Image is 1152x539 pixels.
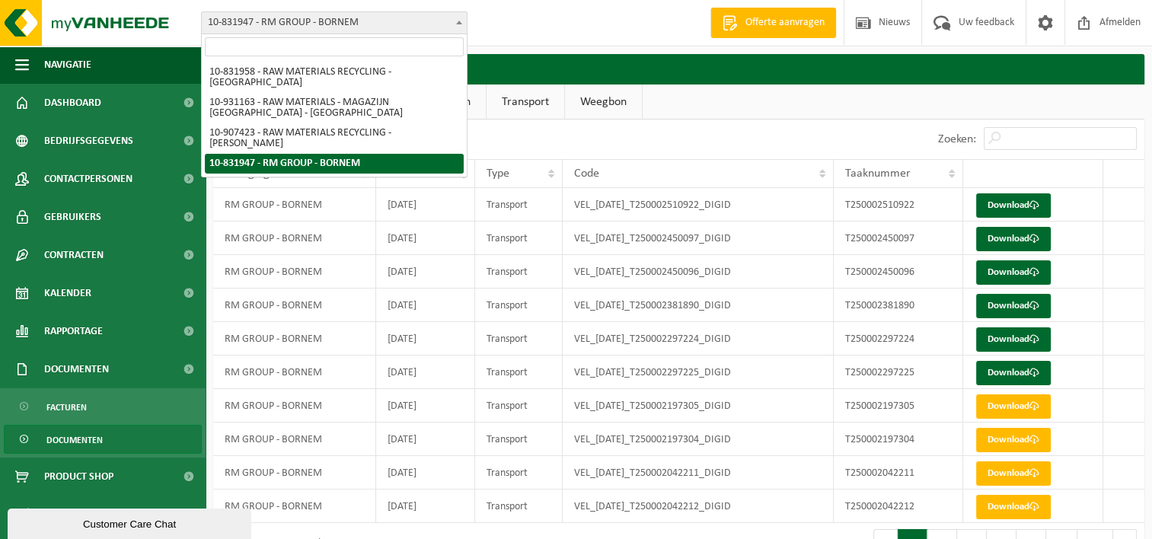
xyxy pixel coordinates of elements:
span: Contactpersonen [44,160,132,198]
td: VEL_[DATE]_T250002197304_DIGID [563,423,833,456]
td: RM GROUP - BORNEM [213,188,376,222]
td: VEL_[DATE]_T250002197305_DIGID [563,389,833,423]
td: T250002042212 [834,490,963,523]
span: Bedrijfsgegevens [44,122,133,160]
td: [DATE] [376,322,475,356]
td: Transport [475,188,563,222]
td: [DATE] [376,389,475,423]
td: Transport [475,356,563,389]
td: [DATE] [376,188,475,222]
span: Kalender [44,274,91,312]
span: Code [574,167,599,180]
td: VEL_[DATE]_T250002042211_DIGID [563,456,833,490]
td: RM GROUP - BORNEM [213,423,376,456]
a: Download [976,260,1051,285]
td: T250002197305 [834,389,963,423]
td: T250002510922 [834,188,963,222]
li: 10-907423 - RAW MATERIALS RECYCLING - [PERSON_NAME] [205,123,464,154]
a: Download [976,294,1051,318]
td: RM GROUP - BORNEM [213,255,376,289]
td: RM GROUP - BORNEM [213,490,376,523]
span: Documenten [46,426,103,454]
label: Zoeken: [938,133,976,145]
a: Offerte aanvragen [710,8,836,38]
li: 10-831947 - RM GROUP - BORNEM [205,154,464,174]
span: 10-831947 - RM GROUP - BORNEM [201,11,468,34]
a: Download [976,327,1051,352]
td: Transport [475,222,563,255]
td: RM GROUP - BORNEM [213,322,376,356]
td: RM GROUP - BORNEM [213,289,376,322]
span: Taaknummer [845,167,911,180]
td: Transport [475,289,563,322]
td: Transport [475,490,563,523]
span: Offerte aanvragen [742,15,828,30]
td: VEL_[DATE]_T250002381890_DIGID [563,289,833,322]
a: Download [976,428,1051,452]
td: [DATE] [376,490,475,523]
td: VEL_[DATE]_T250002510922_DIGID [563,188,833,222]
span: 10-831947 - RM GROUP - BORNEM [202,12,467,33]
td: [DATE] [376,456,475,490]
a: Download [976,361,1051,385]
td: Transport [475,456,563,490]
td: RM GROUP - BORNEM [213,356,376,389]
li: 10-931163 - RAW MATERIALS - MAGAZIJN [GEOGRAPHIC_DATA] - [GEOGRAPHIC_DATA] [205,93,464,123]
h2: Documenten [213,54,1144,84]
td: VEL_[DATE]_T250002297224_DIGID [563,322,833,356]
td: Transport [475,389,563,423]
a: Weegbon [565,85,642,120]
a: Download [976,495,1051,519]
td: Transport [475,423,563,456]
td: T250002297225 [834,356,963,389]
td: [DATE] [376,222,475,255]
td: T250002450097 [834,222,963,255]
td: [DATE] [376,356,475,389]
td: T250002450096 [834,255,963,289]
td: T250002297224 [834,322,963,356]
a: Download [976,394,1051,419]
span: Documenten [44,350,109,388]
td: T250002042211 [834,456,963,490]
span: Type [487,167,509,180]
a: Download [976,227,1051,251]
td: RM GROUP - BORNEM [213,456,376,490]
a: Download [976,461,1051,486]
td: Transport [475,322,563,356]
td: T250002381890 [834,289,963,322]
a: Facturen [4,392,202,421]
td: VEL_[DATE]_T250002450097_DIGID [563,222,833,255]
span: Navigatie [44,46,91,84]
td: VEL_[DATE]_T250002297225_DIGID [563,356,833,389]
span: Dashboard [44,84,101,122]
td: [DATE] [376,255,475,289]
td: [DATE] [376,423,475,456]
span: Contracten [44,236,104,274]
a: Download [976,193,1051,218]
span: Rapportage [44,312,103,350]
td: RM GROUP - BORNEM [213,389,376,423]
td: Transport [475,255,563,289]
a: Transport [487,85,564,120]
iframe: chat widget [8,506,254,539]
td: VEL_[DATE]_T250002042212_DIGID [563,490,833,523]
td: RM GROUP - BORNEM [213,222,376,255]
li: 10-831958 - RAW MATERIALS RECYCLING - [GEOGRAPHIC_DATA] [205,62,464,93]
td: [DATE] [376,289,475,322]
td: T250002197304 [834,423,963,456]
a: Documenten [4,425,202,454]
span: Acceptatievoorwaarden [44,496,168,534]
td: VEL_[DATE]_T250002450096_DIGID [563,255,833,289]
span: Gebruikers [44,198,101,236]
span: Product Shop [44,458,113,496]
span: Facturen [46,393,87,422]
